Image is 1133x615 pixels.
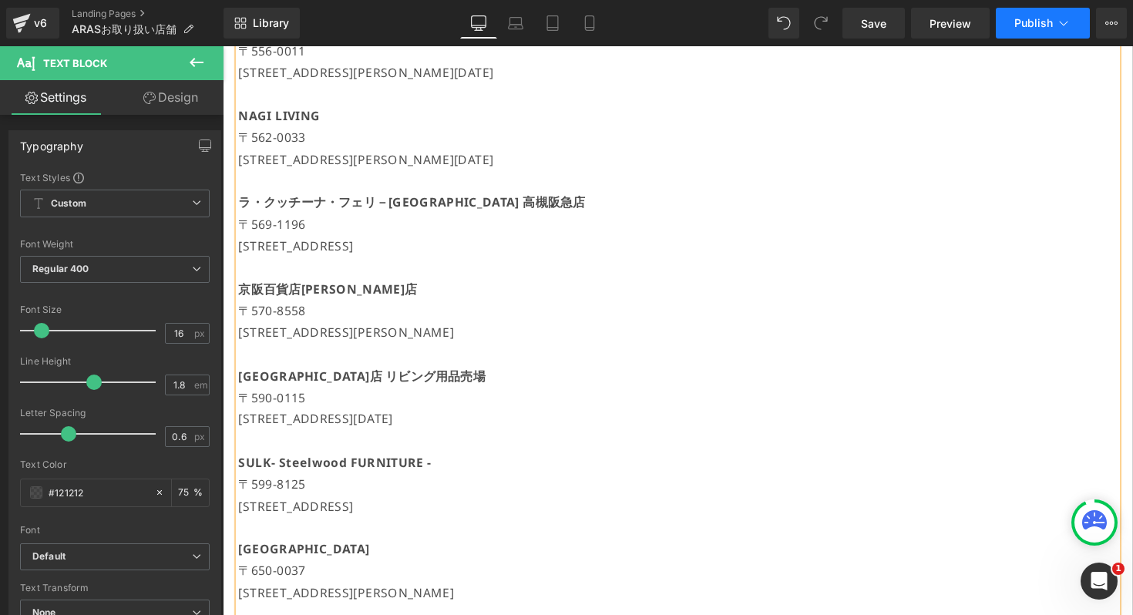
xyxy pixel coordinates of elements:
a: Landing Pages [72,8,224,20]
div: Font [20,525,210,536]
div: Font Weight [20,239,210,250]
p: 〒599-8125 [16,438,916,460]
a: Laptop [497,8,534,39]
strong: [GEOGRAPHIC_DATA]店 リビング用品売場 [16,329,269,346]
a: 設定 [199,455,296,493]
b: Custom [51,197,86,210]
p: 〒650-0037 [16,526,916,549]
p: 〒562-0033 [16,82,916,105]
input: Color [49,484,147,501]
div: Letter Spacing [20,408,210,418]
a: New Library [224,8,300,39]
button: More [1096,8,1127,39]
p: [STREET_ADDRESS][DATE] [16,371,916,393]
a: ホーム [5,455,102,493]
strong: ラ・クッチーナ・フェリ－[GEOGRAPHIC_DATA] 高槻阪急店 [16,151,372,168]
div: % [172,479,209,506]
p: 〒570-8558 [16,260,916,282]
div: Font Size [20,304,210,315]
p: [STREET_ADDRESS][PERSON_NAME][DATE] [16,105,916,127]
div: Typography [20,131,83,153]
strong: [GEOGRAPHIC_DATA] [16,506,150,523]
span: 設定 [238,478,257,490]
div: v6 [31,13,50,33]
p: [STREET_ADDRESS] [16,460,916,482]
div: Text Transform [20,583,210,593]
button: Undo [768,8,799,39]
span: Publish [1014,17,1053,29]
span: Text Block [43,57,107,69]
div: Text Styles [20,171,210,183]
p: [STREET_ADDRESS][PERSON_NAME][DATE] [16,16,916,39]
a: Desktop [460,8,497,39]
div: Text Color [20,459,210,470]
button: Redo [805,8,836,39]
i: Default [32,550,66,563]
span: 1 [1112,563,1125,575]
span: Library [253,16,289,30]
a: Tablet [534,8,571,39]
span: em [194,380,207,390]
span: Save [861,15,886,32]
span: Preview [930,15,971,32]
span: ホーム [39,478,67,490]
p: [STREET_ADDRESS] [16,193,916,216]
p: [STREET_ADDRESS][PERSON_NAME] [16,549,916,571]
strong: 京阪百貨店[PERSON_NAME]店 [16,240,199,257]
span: ARASお取り扱い店舗 [72,23,177,35]
button: Publish [996,8,1090,39]
a: Design [115,80,227,115]
iframe: Intercom live chat [1081,563,1118,600]
p: 〒569-1196 [16,171,916,193]
strong: NAGI LIVING [16,62,100,79]
span: チャット [132,479,169,491]
span: px [194,328,207,338]
strong: SULK- Steelwood FURNITURE - [16,418,213,435]
p: [STREET_ADDRESS][PERSON_NAME] [16,282,916,304]
a: v6 [6,8,59,39]
div: Line Height [20,356,210,367]
span: px [194,432,207,442]
b: Regular 400 [32,263,89,274]
a: Preview [911,8,990,39]
p: 〒590-0115 [16,349,916,371]
a: チャット [102,455,199,493]
a: Mobile [571,8,608,39]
